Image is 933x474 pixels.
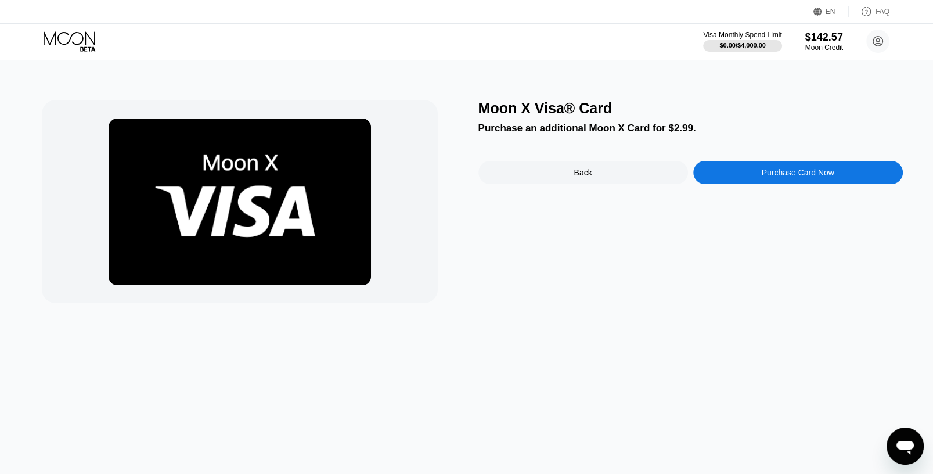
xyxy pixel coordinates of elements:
div: EN [826,8,835,16]
div: Moon Credit [805,44,843,52]
div: $0.00 / $4,000.00 [719,42,766,49]
div: Visa Monthly Spend Limit$0.00/$4,000.00 [703,31,781,52]
div: Back [478,161,688,184]
div: EN [813,6,849,17]
div: Moon X Visa® Card [478,100,903,117]
div: FAQ [876,8,889,16]
div: Purchase Card Now [693,161,903,184]
div: Back [574,168,592,177]
iframe: Viestintäikkunan käynnistyspainike [887,428,924,465]
div: FAQ [849,6,889,17]
div: Purchase an additional Moon X Card for $2.99. [478,123,903,134]
div: $142.57 [805,31,843,44]
div: Visa Monthly Spend Limit [703,31,781,39]
div: Purchase Card Now [761,168,834,177]
div: $142.57Moon Credit [805,31,843,52]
